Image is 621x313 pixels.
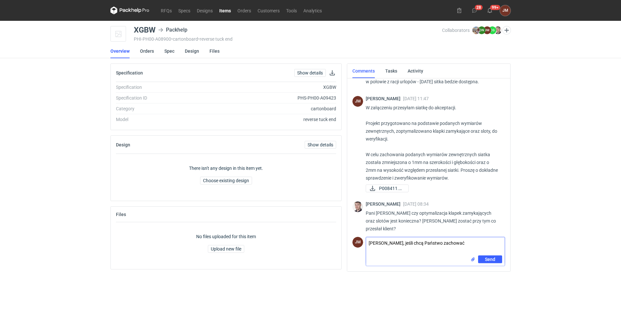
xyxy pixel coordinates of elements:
[204,95,336,101] div: PHS-PH00-A09423
[254,7,283,14] a: Customers
[403,96,429,101] span: [DATE] 11:47
[352,96,363,107] div: JOANNA MOCZAŁA
[485,257,495,262] span: Send
[116,95,204,101] div: Specification ID
[216,7,234,14] a: Items
[234,7,254,14] a: Orders
[488,26,496,34] figcaption: CG
[198,36,233,42] span: • reverse tuck end
[500,5,511,16] button: JM
[196,233,256,240] p: No files uploaded for this item
[469,5,480,16] button: 28
[203,178,249,183] span: Choose existing design
[478,26,486,34] figcaption: DN
[283,7,300,14] a: Tools
[328,69,336,77] button: Download specification
[185,44,199,58] a: Design
[209,44,220,58] a: Files
[204,116,336,123] div: reverse tuck end
[300,7,325,14] a: Analytics
[208,245,244,253] button: Upload new file
[408,64,423,78] a: Activity
[502,26,511,34] button: Edit collaborators
[472,26,480,34] img: Michał Palasek
[204,105,336,112] div: cartonboard
[442,28,470,33] span: Collaborators
[366,237,505,255] textarea: [PERSON_NAME], jeśli chcą Państwo zachować
[352,201,363,212] img: Maciej Sikora
[352,237,363,248] div: JOANNA MOCZAŁA
[294,69,326,77] a: Show details
[366,184,409,192] a: P008411.pdf
[200,177,252,184] button: Choose existing design
[116,70,143,75] h2: Specification
[134,36,442,42] div: PHI-PH00-A08900
[366,104,500,182] p: W załączeniu przesyłam siatkę do akceptacji. Projekt przygotowano na podstawie podanych wymiarów ...
[366,201,403,207] span: [PERSON_NAME]
[134,26,156,34] div: XGBW
[485,5,495,16] button: 99+
[403,201,429,207] span: [DATE] 08:34
[478,255,502,263] button: Send
[211,247,241,251] span: Upload new file
[500,5,511,16] div: JOANNA MOCZAŁA
[158,7,175,14] a: RFQs
[352,96,363,107] figcaption: JM
[189,165,263,171] p: There isn't any design in this item yet.
[171,36,198,42] span: • cartonboard
[305,141,336,149] a: Show details
[116,105,204,112] div: Category
[158,26,187,34] div: Packhelp
[366,209,500,233] p: Pani [PERSON_NAME] czy optymalizacja klapek zamykających oraz slotów jest konieczna? [PERSON_NAME...
[366,96,403,101] span: [PERSON_NAME]
[116,142,130,147] h2: Design
[116,212,126,217] h2: Files
[110,44,130,58] a: Overview
[116,84,204,90] div: Specification
[116,116,204,123] div: Model
[194,7,216,14] a: Designs
[352,64,375,78] a: Comments
[352,237,363,248] figcaption: JM
[379,185,403,192] span: P008411.pdf
[204,84,336,90] div: XGBW
[140,44,154,58] a: Orders
[385,64,397,78] a: Tasks
[164,44,174,58] a: Spec
[483,26,491,34] figcaption: JM
[494,26,502,34] img: Maciej Sikora
[175,7,194,14] a: Specs
[110,7,149,14] svg: Packhelp Pro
